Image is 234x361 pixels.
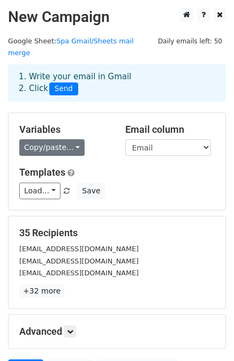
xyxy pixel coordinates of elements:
small: [EMAIL_ADDRESS][DOMAIN_NAME] [19,269,139,277]
a: Daily emails left: 50 [154,37,226,45]
small: Google Sheet: [8,37,134,57]
button: Save [77,183,105,199]
h5: Email column [125,124,215,136]
a: Templates [19,167,65,178]
span: Send [49,82,78,95]
div: 1. Write your email in Gmail 2. Click [11,71,223,95]
h5: Variables [19,124,109,136]
a: Copy/paste... [19,139,85,156]
h2: New Campaign [8,8,226,26]
iframe: Chat Widget [180,310,234,361]
a: Load... [19,183,61,199]
h5: 35 Recipients [19,227,215,239]
a: +32 more [19,284,64,298]
h5: Advanced [19,326,215,337]
small: [EMAIL_ADDRESS][DOMAIN_NAME] [19,257,139,265]
a: Spa Gmail/Sheets mail merge [8,37,134,57]
small: [EMAIL_ADDRESS][DOMAIN_NAME] [19,245,139,253]
span: Daily emails left: 50 [154,35,226,47]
